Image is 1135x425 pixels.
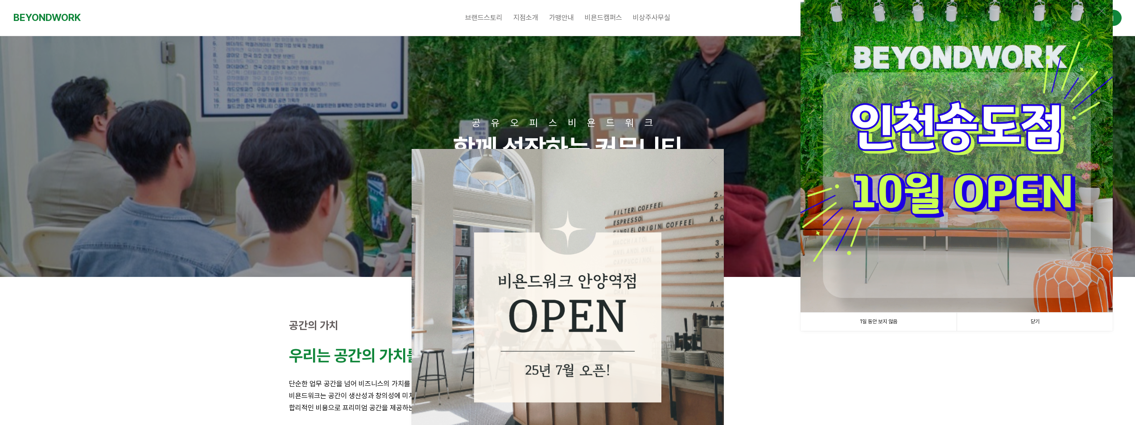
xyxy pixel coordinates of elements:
[544,7,579,29] a: 가맹안내
[465,13,503,22] span: 브랜드스토리
[13,9,81,26] a: BEYONDWORK
[513,13,538,22] span: 지점소개
[508,7,544,29] a: 지점소개
[289,378,846,390] p: 단순한 업무 공간을 넘어 비즈니스의 가치를 높이는 영감의 공간을 만듭니다.
[627,7,676,29] a: 비상주사무실
[289,402,846,414] p: 합리적인 비용으로 프리미엄 공간을 제공하는 것이 비욘드워크의 철학입니다.
[957,313,1113,331] a: 닫기
[289,346,483,365] strong: 우리는 공간의 가치를 높입니다.
[549,13,574,22] span: 가맹안내
[633,13,670,22] span: 비상주사무실
[289,319,338,332] strong: 공간의 가치
[801,313,957,331] a: 1일 동안 보지 않음
[579,7,627,29] a: 비욘드캠퍼스
[460,7,508,29] a: 브랜드스토리
[585,13,622,22] span: 비욘드캠퍼스
[289,390,846,402] p: 비욘드워크는 공간이 생산성과 창의성에 미치는 영향을 잘 알고 있습니다.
